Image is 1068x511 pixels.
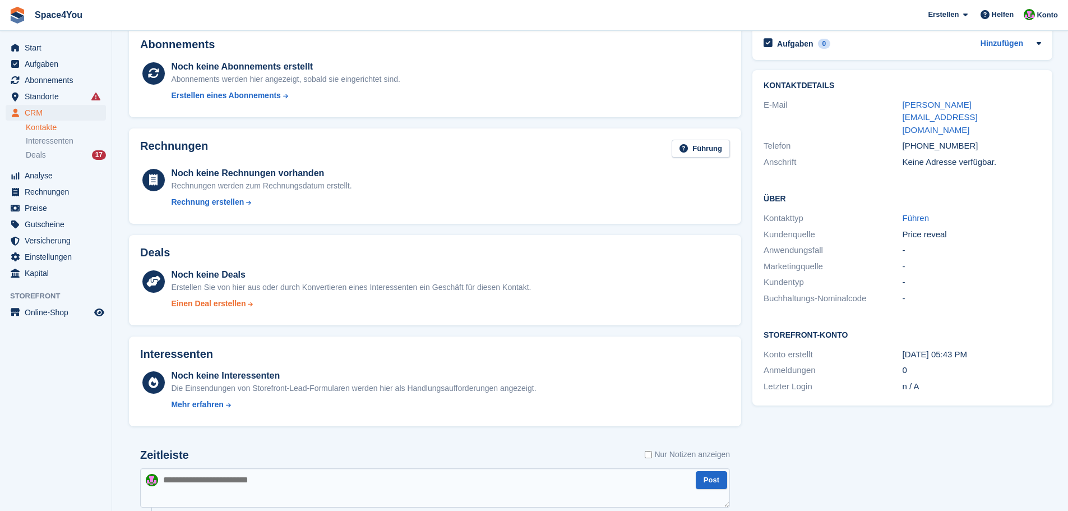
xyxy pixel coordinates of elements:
h2: Über [764,192,1041,204]
div: Mehr erfahren [171,399,223,411]
div: Konto erstellt [764,348,902,361]
div: Kundentyp [764,276,902,289]
div: Noch keine Abonnements erstellt [171,60,400,73]
a: [PERSON_NAME][EMAIL_ADDRESS][DOMAIN_NAME] [903,100,978,135]
div: Kundenquelle [764,228,902,241]
div: [PHONE_NUMBER] [903,140,1041,153]
div: Einen Deal erstellen [171,298,246,310]
div: Abonnements werden hier angezeigt, sobald sie eingerichtet sind. [171,73,400,85]
h2: Interessenten [140,348,213,361]
a: menu [6,105,106,121]
div: - [903,292,1041,305]
div: [DATE] 05:43 PM [903,348,1041,361]
span: Helfen [992,9,1014,20]
div: Anmeldungen [764,364,902,377]
a: menu [6,184,106,200]
div: Marketingquelle [764,260,902,273]
div: Noch keine Interessenten [171,369,536,383]
div: - [903,244,1041,257]
div: Erstellen eines Abonnements [171,90,281,102]
span: Kapital [25,265,92,281]
span: Storefront [10,291,112,302]
h2: Storefront-Konto [764,329,1041,340]
div: Erstellen Sie von hier aus oder durch Konvertieren eines Interessenten ein Geschäft für diesen Ko... [171,282,531,293]
a: Mehr erfahren [171,399,536,411]
i: Es sind Fehler bei der Synchronisierung von Smart-Einträgen aufgetreten [91,92,100,101]
span: Deals [26,150,46,160]
a: menu [6,72,106,88]
button: Post [696,471,727,490]
div: Noch keine Rechnungen vorhanden [171,167,352,180]
div: Price reveal [903,228,1041,241]
a: menu [6,56,106,72]
div: Letzter Login [764,380,902,393]
a: Deals 17 [26,149,106,161]
a: Führen [903,213,930,223]
a: menu [6,200,106,216]
a: menu [6,40,106,56]
div: 0 [818,39,831,49]
div: 17 [92,150,106,160]
a: menu [6,265,106,281]
a: menu [6,249,106,265]
a: menu [6,168,106,183]
a: Speisekarte [6,305,106,320]
a: menu [6,217,106,232]
label: Nur Notizen anzeigen [645,449,730,461]
div: Noch keine Deals [171,268,531,282]
input: Nur Notizen anzeigen [645,449,652,461]
h2: Abonnements [140,38,730,51]
a: Führung [672,140,730,158]
a: menu [6,233,106,248]
h2: Rechnungen [140,140,208,158]
a: Interessenten [26,135,106,147]
span: Aufgaben [25,56,92,72]
span: Gutscheine [25,217,92,232]
div: Buchhaltungs-Nominalcode [764,292,902,305]
span: Start [25,40,92,56]
div: Keine Adresse verfügbar. [903,156,1041,169]
h2: Zeitleiste [140,449,189,462]
h2: Aufgaben [777,39,813,49]
a: Erstellen eines Abonnements [171,90,400,102]
a: Einen Deal erstellen [171,298,531,310]
img: Luca-André Talhoff [146,474,158,486]
span: Einstellungen [25,249,92,265]
span: Analyse [25,168,92,183]
h2: Deals [140,246,170,259]
span: Preise [25,200,92,216]
span: Erstellen [928,9,959,20]
img: Luca-André Talhoff [1024,9,1035,20]
div: n / A [903,380,1041,393]
div: Kontakttyp [764,212,902,225]
span: Online-Shop [25,305,92,320]
span: Versicherung [25,233,92,248]
div: Die Einsendungen von Storefront-Lead-Formularen werden hier als Handlungsaufforderungen angezeigt. [171,383,536,394]
div: Telefon [764,140,902,153]
h2: Kontaktdetails [764,81,1041,90]
div: Rechnungen werden zum Rechnungsdatum erstellt. [171,180,352,192]
span: Abonnements [25,72,92,88]
a: Space4You [30,6,87,24]
div: Anwendungsfall [764,244,902,257]
div: 0 [903,364,1041,377]
div: - [903,276,1041,289]
span: CRM [25,105,92,121]
div: Anschrift [764,156,902,169]
a: menu [6,89,106,104]
div: E-Mail [764,99,902,137]
span: Interessenten [26,136,73,146]
a: Kontakte [26,122,106,133]
img: stora-icon-8386f47178a22dfd0bd8f6a31ec36ba5ce8667c1dd55bd0f319d3a0aa187defe.svg [9,7,26,24]
span: Rechnungen [25,184,92,200]
span: Standorte [25,89,92,104]
a: Rechnung erstellen [171,196,352,208]
a: Vorschau-Shop [93,306,106,319]
div: - [903,260,1041,273]
div: Rechnung erstellen [171,196,244,208]
a: Hinzufügen [981,38,1023,50]
span: Konto [1037,10,1058,21]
